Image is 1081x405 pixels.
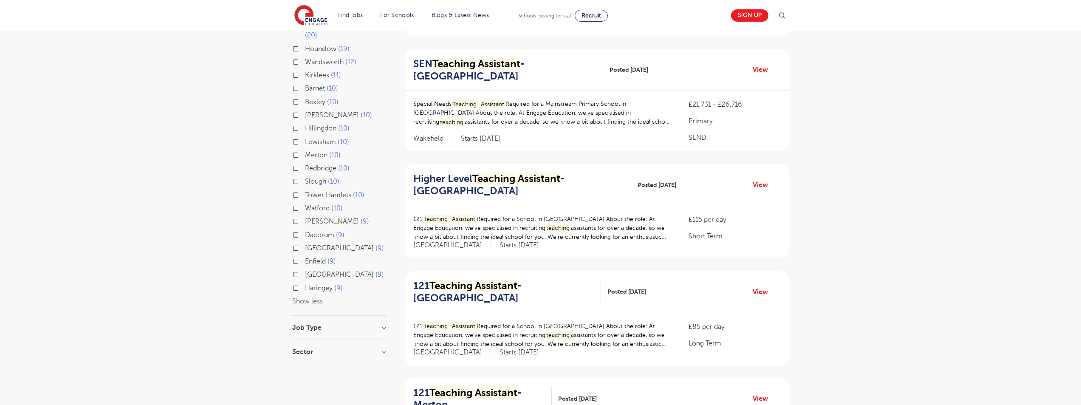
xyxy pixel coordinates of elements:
input: Merton 10 [305,151,310,157]
span: Redbridge [305,164,336,172]
span: 10 [327,98,339,106]
mark: Teaching [429,387,472,399]
span: 10 [361,111,372,119]
span: Schools looking for staff [518,13,573,19]
mark: teaching [545,331,571,340]
mark: Teaching [472,173,515,184]
input: Wandsworth 12 [305,58,310,64]
span: [GEOGRAPHIC_DATA] [413,348,491,357]
mark: Assistant [475,280,517,292]
input: Slough 10 [305,178,310,183]
a: View [753,64,774,75]
span: 10 [338,125,350,132]
p: Long Term [689,338,780,348]
a: For Schools [380,12,414,18]
a: Recruit [575,10,608,22]
input: Kirklees 11 [305,71,310,77]
p: 121 Required for a School in [GEOGRAPHIC_DATA] About the role: At Engage Education, we’ve special... [413,215,672,241]
mark: Teaching [432,58,475,70]
h2: Higher Level - [GEOGRAPHIC_DATA] [413,173,624,197]
a: View [753,179,774,190]
a: Find jobs [338,12,363,18]
a: View [753,286,774,297]
img: Engage Education [294,5,327,26]
input: Tower Hamlets 10 [305,191,310,197]
mark: Assistant [518,173,560,184]
span: 10 [329,151,341,159]
span: 10 [353,191,364,199]
input: [GEOGRAPHIC_DATA] 9 [305,271,310,276]
span: 10 [338,164,350,172]
mark: Teaching [423,215,449,224]
mark: Assistant [451,322,477,331]
span: Posted [DATE] [638,181,676,190]
input: Dacorum 9 [305,231,310,237]
span: 9 [336,231,344,239]
span: Tower Hamlets [305,191,351,199]
span: Lewisham [305,138,336,146]
span: Recruit [581,12,601,19]
p: Starts [DATE] [461,134,500,143]
a: Sign up [731,9,768,22]
mark: Teaching [423,322,449,331]
input: Lewisham 10 [305,138,310,144]
a: Blogs & Latest News [432,12,489,18]
mark: Teaching [429,280,472,292]
span: 9 [375,244,384,252]
a: SENTeaching Assistant- [GEOGRAPHIC_DATA] [413,58,603,82]
span: Dacorum [305,231,334,239]
span: Hillingdon [305,125,336,132]
p: Special Needs Required for a Mainstream Primary School in [GEOGRAPHIC_DATA] About the role: At En... [413,99,672,126]
p: Primary [689,116,780,126]
span: Merton [305,151,327,159]
span: [GEOGRAPHIC_DATA] [305,244,374,252]
p: Short Term [689,231,780,241]
h3: Job Type [292,324,386,331]
span: 9 [361,218,369,225]
mark: Assistant [475,387,517,399]
p: SEND [689,133,780,143]
span: 10 [328,178,339,185]
a: View [753,393,774,404]
span: 9 [327,258,336,265]
span: Barnet [305,85,325,92]
span: Bexley [305,98,325,106]
span: Watford [305,204,330,212]
input: Enfield 9 [305,258,310,263]
span: [GEOGRAPHIC_DATA] [413,241,491,250]
input: [PERSON_NAME] 9 [305,218,310,223]
span: Wandsworth [305,58,344,66]
input: Redbridge 10 [305,164,310,170]
input: [GEOGRAPHIC_DATA] 9 [305,244,310,250]
span: [PERSON_NAME] [305,218,359,225]
input: Hounslow 19 [305,45,310,51]
p: Starts [DATE] [500,241,539,250]
input: Hillingdon 10 [305,125,310,130]
span: Haringey [305,284,333,292]
span: Enfield [305,258,326,265]
span: Posted [DATE] [610,65,648,74]
h3: Sector [292,348,386,355]
span: 20 [305,31,317,39]
span: Kirklees [305,71,329,79]
mark: Teaching [452,100,478,109]
p: £85 per day [689,322,780,332]
span: [PERSON_NAME] [305,111,359,119]
p: £21,731 - £26,716 [689,99,780,110]
mark: teaching [545,224,571,232]
span: Posted [DATE] [607,287,646,296]
button: Show less [292,297,323,305]
span: [GEOGRAPHIC_DATA] [305,271,374,278]
span: Slough [305,178,326,185]
span: 10 [338,138,349,146]
span: 9 [375,271,384,278]
input: Bexley 10 [305,98,310,104]
input: Watford 10 [305,204,310,210]
span: 12 [345,58,356,66]
p: £115 per day [689,215,780,225]
span: 9 [334,284,343,292]
input: Haringey 9 [305,284,310,290]
span: Hounslow [305,45,336,53]
mark: teaching [439,118,465,127]
span: 10 [331,204,343,212]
